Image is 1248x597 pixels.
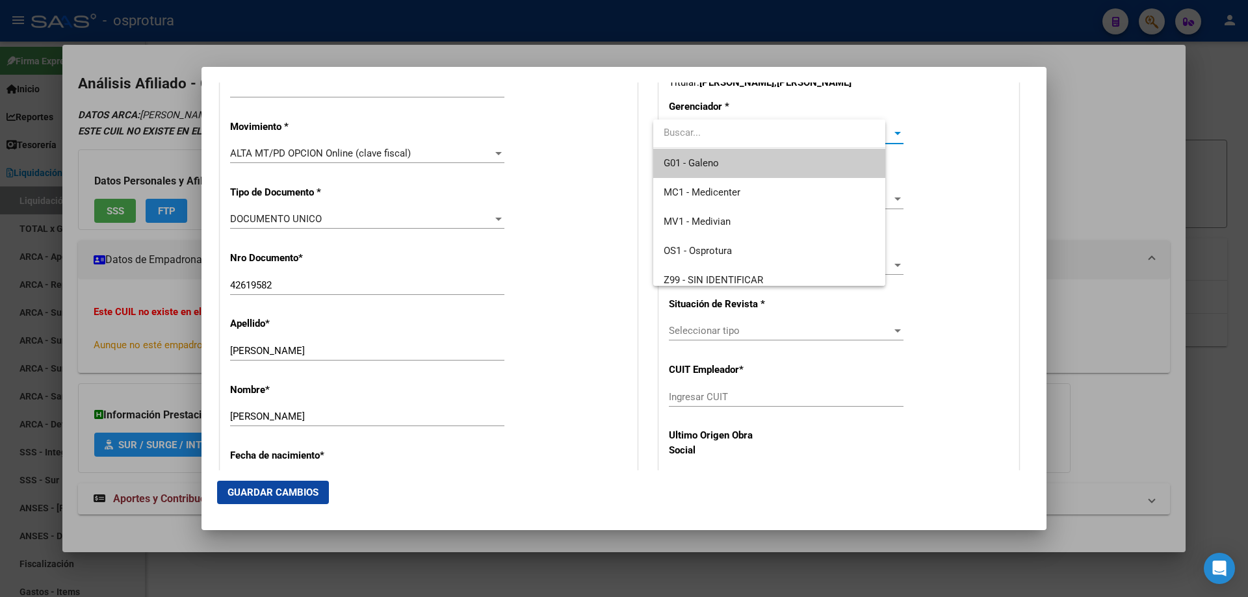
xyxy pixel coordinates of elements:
[664,216,731,227] span: MV1 - Medivian
[653,118,885,147] input: dropdown search
[664,157,719,169] span: G01 - Galeno
[1204,553,1235,584] div: Open Intercom Messenger
[664,245,732,257] span: OS1 - Osprotura
[664,186,740,198] span: MC1 - Medicenter
[664,274,763,286] span: Z99 - SIN IDENTIFICAR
